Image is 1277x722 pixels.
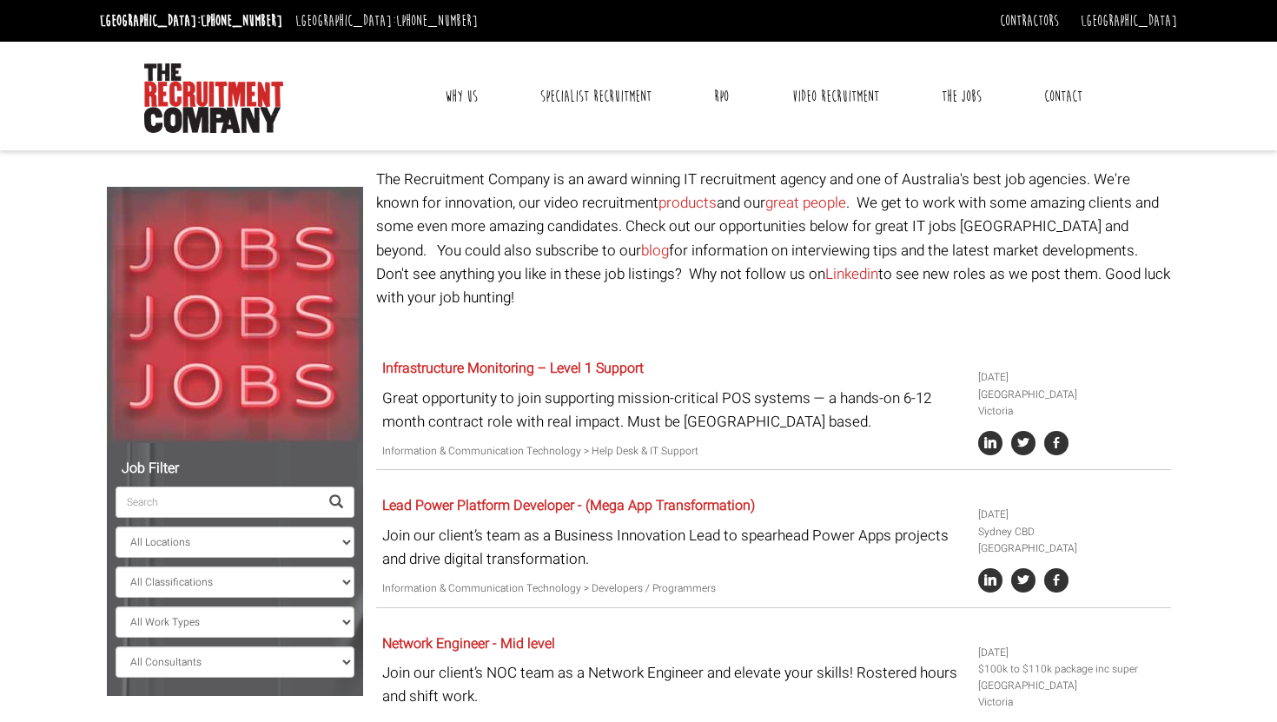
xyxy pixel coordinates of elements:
[107,187,363,443] img: Jobs, Jobs, Jobs
[382,358,644,379] a: Infrastructure Monitoring – Level 1 Support
[396,11,478,30] a: [PHONE_NUMBER]
[432,75,491,118] a: Why Us
[978,645,1164,661] li: [DATE]
[779,75,892,118] a: Video Recruitment
[382,387,965,434] p: Great opportunity to join supporting mission-critical POS systems — a hands-on 6-12 month contrac...
[765,192,846,214] a: great people
[382,495,755,516] a: Lead Power Platform Developer - (Mega App Transformation)
[382,524,965,571] p: Join our client’s team as a Business Innovation Lead to spearhead Power Apps projects and drive d...
[291,7,482,35] li: [GEOGRAPHIC_DATA]:
[201,11,282,30] a: [PHONE_NUMBER]
[144,63,283,133] img: The Recruitment Company
[382,443,965,460] p: Information & Communication Technology > Help Desk & IT Support
[1031,75,1095,118] a: Contact
[1081,11,1177,30] a: [GEOGRAPHIC_DATA]
[641,240,669,262] a: blog
[527,75,665,118] a: Specialist Recruitment
[376,168,1171,309] p: The Recruitment Company is an award winning IT recruitment agency and one of Australia's best job...
[825,263,878,285] a: Linkedin
[978,369,1164,386] li: [DATE]
[96,7,287,35] li: [GEOGRAPHIC_DATA]:
[382,580,965,597] p: Information & Communication Technology > Developers / Programmers
[978,678,1164,711] li: [GEOGRAPHIC_DATA] Victoria
[116,487,319,518] input: Search
[929,75,995,118] a: The Jobs
[116,461,354,477] h5: Job Filter
[978,387,1164,420] li: [GEOGRAPHIC_DATA] Victoria
[382,633,555,654] a: Network Engineer - Mid level
[658,192,717,214] a: products
[701,75,742,118] a: RPO
[978,661,1164,678] li: $100k to $110k package inc super
[978,507,1164,523] li: [DATE]
[382,661,965,708] p: Join our client’s NOC team as a Network Engineer and elevate your skills! Rostered hours and shif...
[1000,11,1059,30] a: Contractors
[978,524,1164,557] li: Sydney CBD [GEOGRAPHIC_DATA]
